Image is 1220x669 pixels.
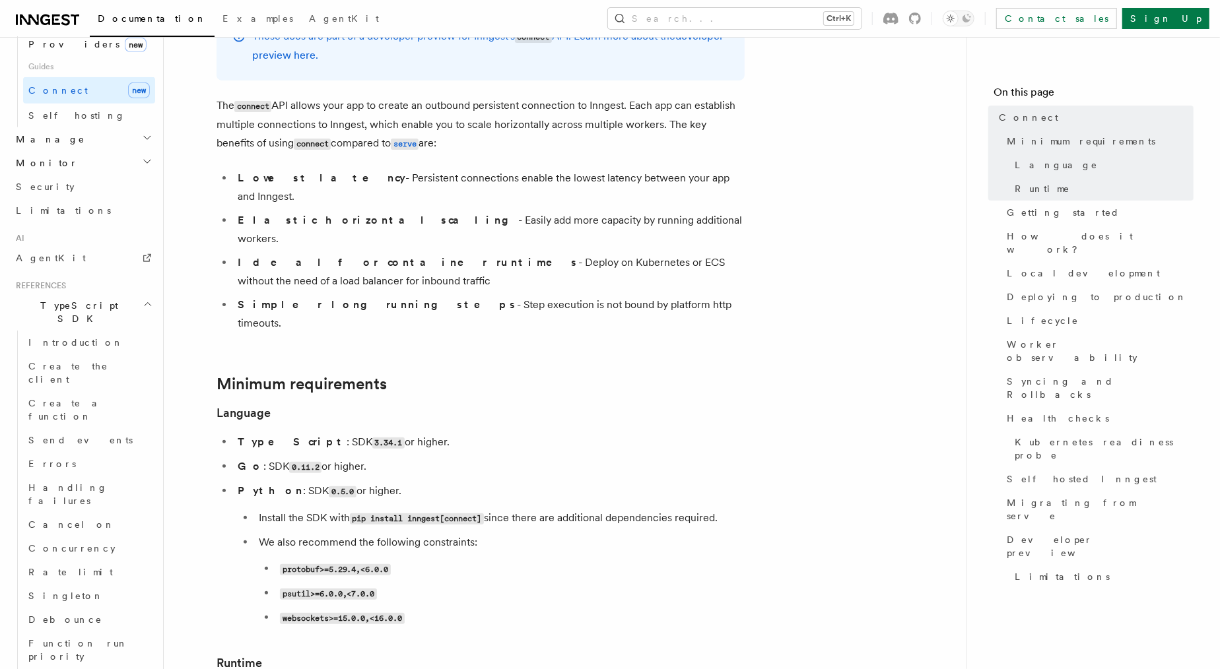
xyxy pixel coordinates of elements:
[28,567,113,577] span: Rate limit
[301,4,387,36] a: AgentKit
[23,331,155,354] a: Introduction
[23,513,155,536] a: Cancel on
[329,486,356,497] code: 0.5.0
[1007,230,1194,256] span: How does it work?
[350,513,484,525] code: pip install inngest[connect]
[16,253,86,263] span: AgentKit
[1007,314,1079,327] span: Lifecycle
[1001,201,1194,224] a: Getting started
[23,560,155,584] a: Rate limit
[28,398,107,422] span: Create a function
[234,433,745,452] li: : SDK or higher.
[280,613,405,624] code: websockets>=15.0.0,<16.0.0
[1001,491,1194,528] a: Migrating from serve
[1007,472,1157,486] span: Self hosted Inngest
[1007,338,1194,364] span: Worker observability
[294,139,331,150] code: connect
[1015,570,1110,583] span: Limitations
[128,82,150,98] span: new
[28,638,128,662] span: Function run priority
[372,437,405,449] code: 3.34.1
[1001,406,1194,430] a: Health checks
[238,172,405,184] strong: Lowest latency
[23,77,155,104] a: Connectnew
[1001,528,1194,565] a: Developer preview
[1007,375,1194,401] span: Syncing and Rollbacks
[28,519,115,530] span: Cancel on
[98,13,207,24] span: Documentation
[234,101,271,112] code: connect
[234,169,745,206] li: - Persistent connections enable the lowest latency between your app and Inngest.
[23,354,155,391] a: Create the client
[608,8,862,29] button: Search...Ctrl+K
[234,296,745,333] li: - Step execution is not bound by platform http timeouts.
[252,27,729,65] p: These docs are part of a developer preview for Inngest's API. Learn more about the .
[11,233,24,243] span: AI
[23,536,155,560] a: Concurrency
[1015,435,1194,462] span: Kubernetes readiness probe
[1007,496,1194,523] span: Migrating from serve
[824,12,854,25] kbd: Ctrl+K
[1009,565,1194,589] a: Limitations
[391,137,419,149] a: serve
[943,11,974,26] button: Toggle dark mode
[28,614,102,625] span: Debounce
[999,111,1058,124] span: Connect
[1001,333,1194,369] a: Worker observability
[23,608,155,631] a: Debounce
[1009,153,1194,177] a: Language
[1007,206,1120,219] span: Getting started
[1009,430,1194,467] a: Kubernetes readiness probe
[11,175,155,199] a: Security
[280,589,377,600] code: psutil>=6.0.0,<7.0.0
[994,84,1194,106] h4: On this page
[215,4,301,36] a: Examples
[1001,369,1194,406] a: Syncing and Rollbacks
[1009,177,1194,201] a: Runtime
[217,96,745,153] p: The API allows your app to create an outbound persistent connection to Inngest. Each app can esta...
[11,199,155,222] a: Limitations
[23,391,155,428] a: Create a function
[222,13,293,24] span: Examples
[515,32,552,43] code: connect
[1001,129,1194,153] a: Minimum requirements
[1007,135,1155,148] span: Minimum requirements
[16,181,75,192] span: Security
[1001,285,1194,309] a: Deploying to production
[1007,533,1194,559] span: Developer preview
[255,533,745,627] li: We also recommend the following constraints:
[11,280,66,291] span: References
[28,361,108,385] span: Create the client
[28,85,88,96] span: Connect
[255,509,745,528] li: Install the SDK with since there are additional dependencies required.
[28,482,108,506] span: Handling failures
[11,156,78,170] span: Monitor
[1007,290,1187,303] span: Deploying to production
[90,4,215,37] a: Documentation
[238,484,303,497] strong: Python
[11,246,155,270] a: AgentKit
[16,205,111,216] span: Limitations
[234,211,745,248] li: - Easily add more capacity by running additional workers.
[1015,158,1098,172] span: Language
[1001,224,1194,261] a: How does it work?
[1007,412,1109,425] span: Health checks
[23,428,155,452] a: Send events
[28,337,123,348] span: Introduction
[996,8,1117,29] a: Contact sales
[1122,8,1209,29] a: Sign Up
[28,590,104,601] span: Singleton
[217,375,387,393] a: Minimum requirements
[1015,182,1070,195] span: Runtime
[28,435,133,445] span: Send events
[23,19,155,56] button: Cloud Providersnew
[1007,267,1160,280] span: Local development
[23,56,155,77] span: Guides
[309,13,379,24] span: AgentKit
[11,151,155,175] button: Monitor
[23,452,155,476] a: Errors
[289,462,322,473] code: 0.11.2
[1001,467,1194,491] a: Self hosted Inngest
[11,299,143,325] span: TypeScript SDK
[23,104,155,127] a: Self hosting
